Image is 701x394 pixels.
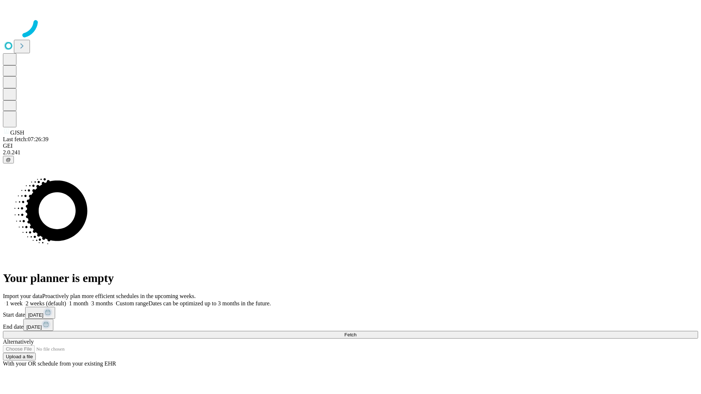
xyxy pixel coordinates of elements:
[3,293,42,299] span: Import your data
[28,312,43,318] span: [DATE]
[3,143,698,149] div: GEI
[91,300,113,306] span: 3 months
[23,319,53,331] button: [DATE]
[3,331,698,339] button: Fetch
[6,157,11,162] span: @
[26,324,42,330] span: [DATE]
[42,293,196,299] span: Proactively plan more efficient schedules in the upcoming weeks.
[3,339,34,345] span: Alternatively
[344,332,356,337] span: Fetch
[3,136,49,142] span: Last fetch: 07:26:39
[69,300,88,306] span: 1 month
[3,307,698,319] div: Start date
[3,360,116,367] span: With your OR schedule from your existing EHR
[116,300,148,306] span: Custom range
[3,271,698,285] h1: Your planner is empty
[3,319,698,331] div: End date
[25,307,55,319] button: [DATE]
[3,149,698,156] div: 2.0.241
[3,156,14,163] button: @
[149,300,271,306] span: Dates can be optimized up to 3 months in the future.
[26,300,66,306] span: 2 weeks (default)
[3,353,36,360] button: Upload a file
[10,130,24,136] span: GJSH
[6,300,23,306] span: 1 week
